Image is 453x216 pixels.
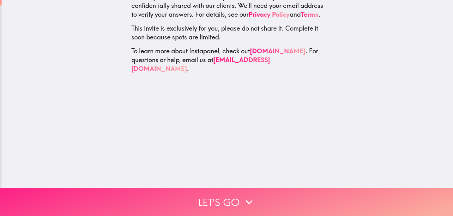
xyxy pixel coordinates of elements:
[250,47,305,55] a: [DOMAIN_NAME]
[301,10,318,18] a: Terms
[249,10,290,18] a: Privacy Policy
[131,24,323,42] p: This invite is exclusively for you, please do not share it. Complete it soon because spots are li...
[131,47,323,73] p: To learn more about Instapanel, check out . For questions or help, email us at .
[131,56,270,73] a: [EMAIL_ADDRESS][DOMAIN_NAME]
